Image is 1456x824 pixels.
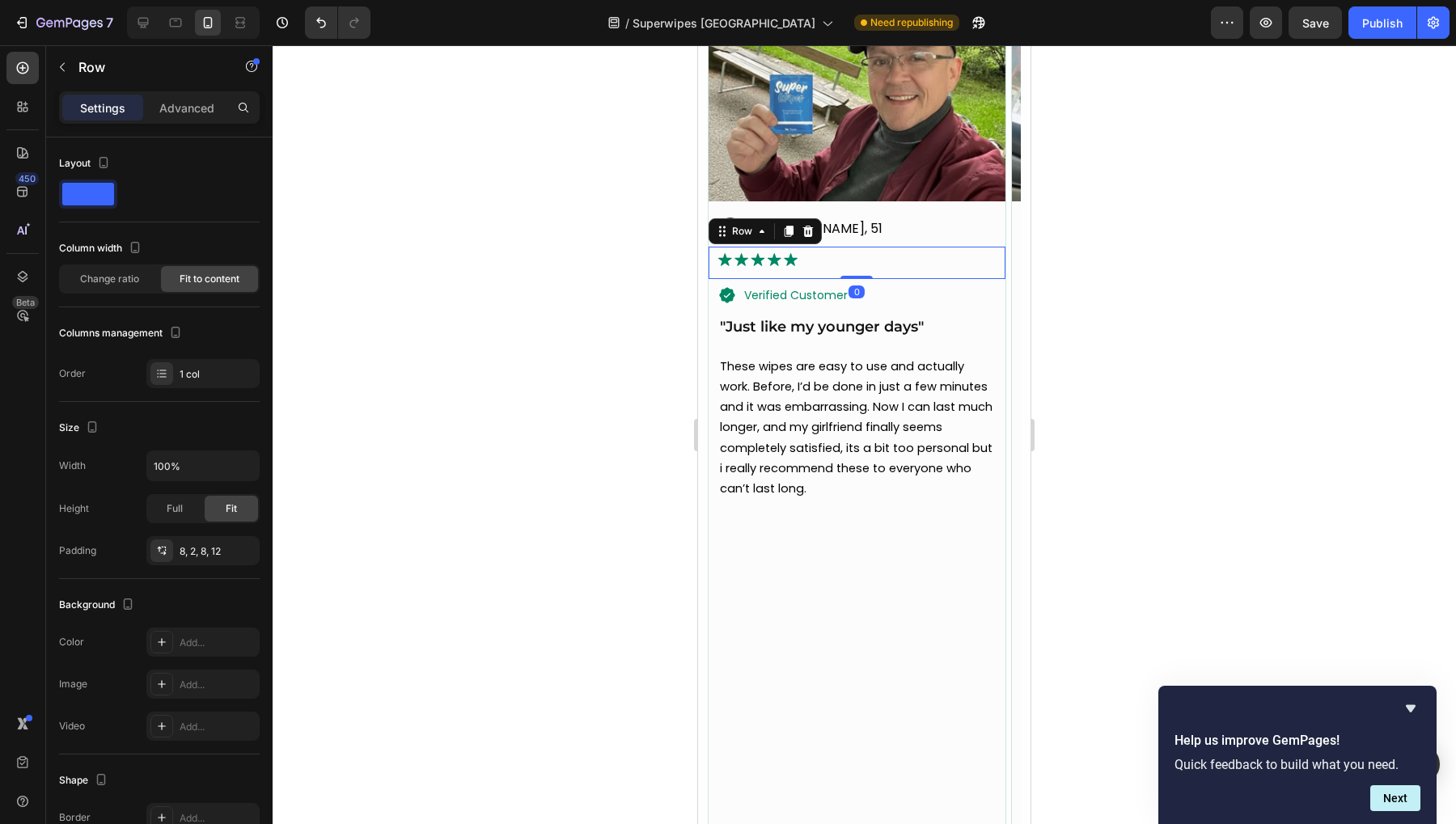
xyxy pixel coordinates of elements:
div: Columns management [59,323,185,344]
p: Settings [80,99,125,116]
div: Publish [1362,15,1403,32]
div: Layout [59,153,113,175]
span: / [625,15,629,32]
span: Change ratio [80,272,139,286]
span: Save [1302,16,1329,30]
h2: Help us improve GemPages! [1175,731,1420,750]
p: Advanced [159,99,214,116]
iframe: Design area [698,45,1031,824]
p: verified customer [46,242,150,259]
span: These wipes are easy to use and actually work. Before, I’d be done in just a few minutes and it w... [22,313,294,451]
h2: "Just like my younger days" [20,271,298,293]
button: Save [1289,6,1342,39]
div: Order [59,366,86,381]
div: Row [31,179,57,193]
div: Background [59,594,138,616]
div: Add... [180,720,256,734]
div: Width [59,458,86,473]
div: Column width [59,238,145,260]
p: 7 [106,13,113,32]
div: Image [59,677,87,691]
div: Video [59,719,85,733]
button: Hide survey [1401,699,1420,718]
div: 8, 2, 8, 12 [180,544,256,559]
div: Beta [12,296,39,309]
p: [PERSON_NAME], 51 [59,174,184,193]
span: Fit [226,501,237,516]
div: Size [59,417,102,439]
div: Shape [59,770,111,792]
input: Auto [147,451,259,480]
div: Height [59,501,89,516]
span: Superwipes [GEOGRAPHIC_DATA] [633,15,815,32]
span: Fit to content [180,272,239,286]
div: 450 [15,172,39,185]
div: 0 [150,240,167,253]
button: 7 [6,6,121,39]
span: Need republishing [870,15,953,30]
p: Quick feedback to build what you need. [1175,757,1420,772]
span: Full [167,501,183,516]
div: Add... [180,678,256,692]
div: Color [59,635,84,649]
button: Next question [1370,785,1420,811]
div: Add... [180,636,256,650]
button: Publish [1348,6,1416,39]
div: Help us improve GemPages! [1175,699,1420,811]
div: 1 col [180,367,256,382]
div: Padding [59,543,96,558]
div: Undo/Redo [305,6,370,39]
p: Row [78,57,216,77]
img: gempages_568004197367153705-7c27bd55-ccb3-4cb4-8d9d-96336c40ab08.svg [20,208,99,221]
